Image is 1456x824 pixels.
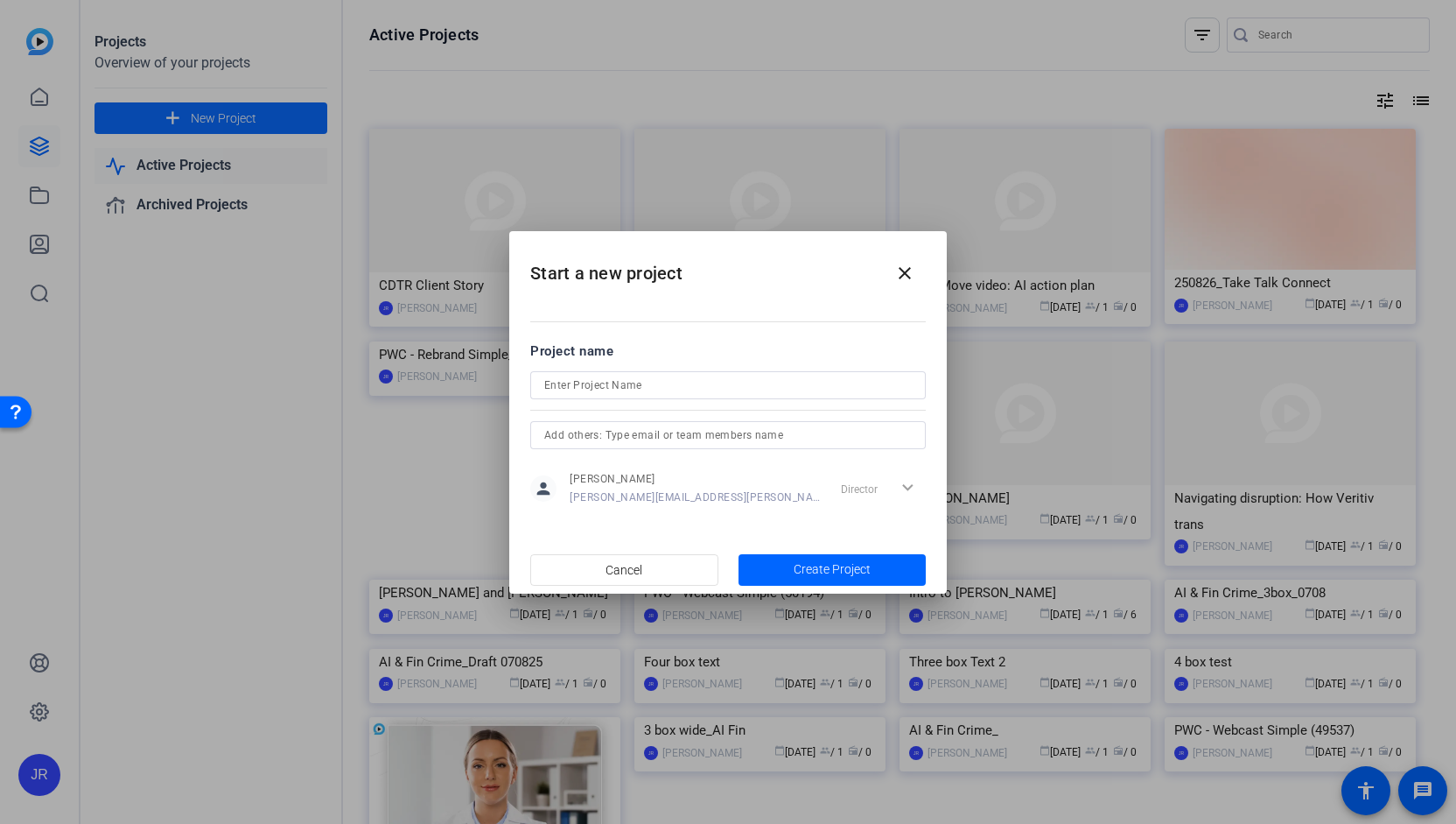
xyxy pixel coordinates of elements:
span: Cancel [605,553,642,587]
mat-icon: close [894,263,915,284]
span: Create Project [794,560,871,579]
div: Project name [530,342,926,361]
h2: Start a new project [509,231,947,302]
span: [PERSON_NAME] [570,472,821,486]
button: Cancel [530,554,718,586]
input: Add others: Type email or team members name [544,425,912,446]
input: Enter Project Name [544,375,912,396]
mat-icon: person [530,475,556,502]
span: [PERSON_NAME][EMAIL_ADDRESS][PERSON_NAME][DOMAIN_NAME] [570,490,821,504]
button: Create Project [738,554,927,586]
